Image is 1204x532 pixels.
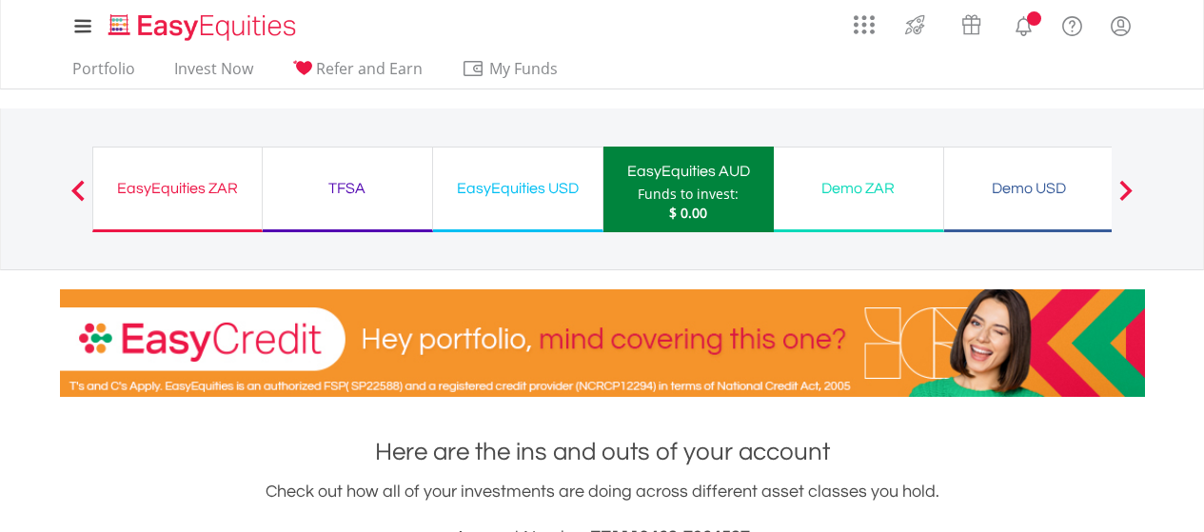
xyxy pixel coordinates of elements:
img: grid-menu-icon.svg [854,14,875,35]
div: EasyEquities USD [444,175,591,202]
img: EasyEquities_Logo.png [105,11,304,43]
a: Invest Now [167,59,261,89]
div: TFSA [274,175,421,202]
img: thrive-v2.svg [899,10,931,40]
h1: Here are the ins and outs of your account [60,435,1145,469]
a: My Profile [1096,5,1145,47]
span: Refer and Earn [316,58,423,79]
div: Demo USD [956,175,1102,202]
img: vouchers-v2.svg [956,10,987,40]
span: $ 0.00 [669,204,707,222]
span: My Funds [462,56,586,81]
div: EasyEquities AUD [615,158,762,185]
button: Previous [59,189,97,208]
button: Next [1107,189,1145,208]
a: Home page [101,5,304,43]
a: Vouchers [943,5,999,40]
a: AppsGrid [841,5,887,35]
a: FAQ's and Support [1048,5,1096,43]
div: Funds to invest: [638,185,739,204]
div: EasyEquities ZAR [105,175,250,202]
a: Notifications [999,5,1048,43]
a: Portfolio [65,59,143,89]
div: Demo ZAR [785,175,932,202]
img: EasyCredit Promotion Banner [60,289,1145,397]
a: Refer and Earn [285,59,430,89]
